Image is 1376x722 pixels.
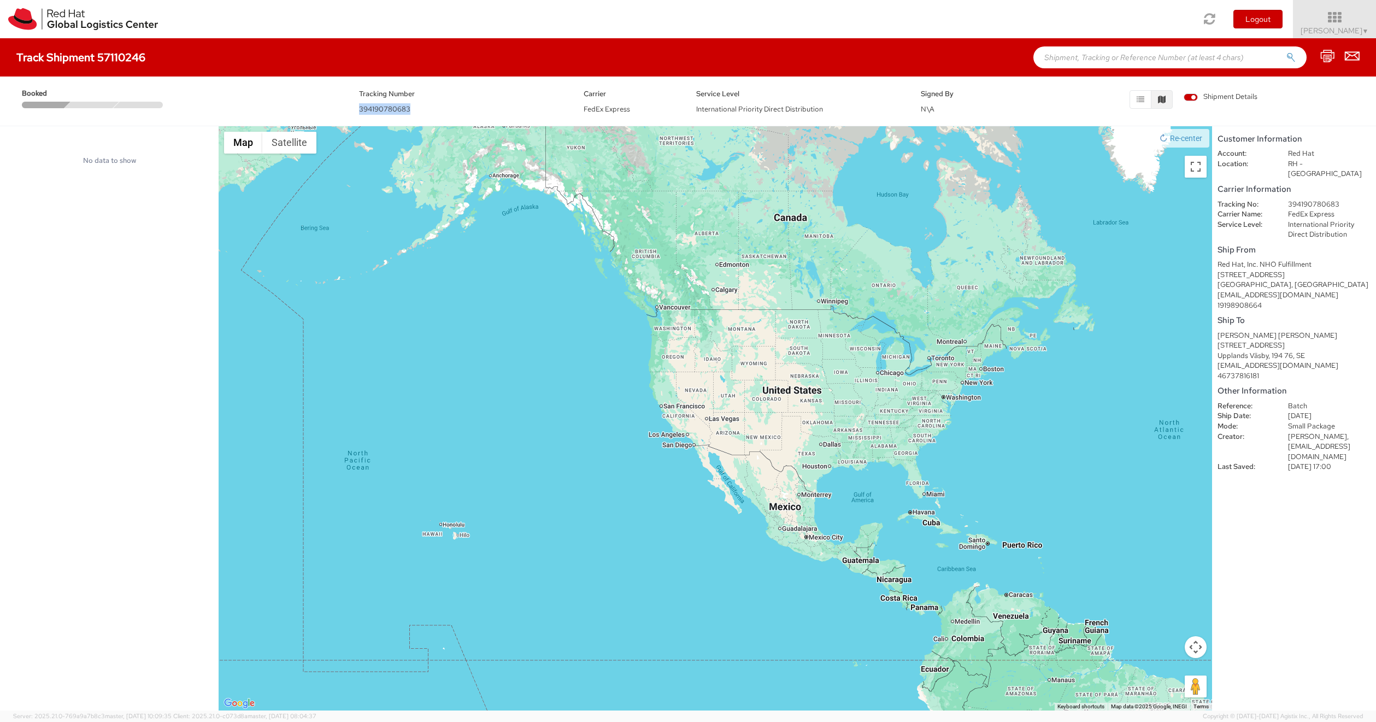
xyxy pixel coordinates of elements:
[1233,10,1283,28] button: Logout
[22,89,69,99] span: Booked
[1209,159,1280,169] dt: Location:
[8,8,158,30] img: rh-logistics-00dfa346123c4ec078e1.svg
[1288,432,1349,441] span: [PERSON_NAME],
[584,90,680,98] h5: Carrier
[359,90,567,98] h5: Tracking Number
[262,132,316,154] button: Show satellite imagery
[1057,703,1104,711] button: Keyboard shortcuts
[1209,401,1280,412] dt: Reference:
[1218,290,1371,301] div: [EMAIL_ADDRESS][DOMAIN_NAME]
[1209,149,1280,159] dt: Account:
[1153,129,1209,148] button: Re-center
[1218,280,1371,290] div: [GEOGRAPHIC_DATA], [GEOGRAPHIC_DATA]
[1209,411,1280,421] dt: Ship Date:
[1209,220,1280,230] dt: Service Level:
[1111,703,1187,709] span: Map data ©2025 Google, INEGI
[1218,351,1371,361] div: Upplands Väsby, 194 76, SE
[1218,185,1371,194] h5: Carrier Information
[1193,703,1209,709] a: Terms
[1185,636,1207,658] button: Map camera controls
[1218,316,1371,325] h5: Ship To
[1209,199,1280,210] dt: Tracking No:
[13,712,172,720] span: Server: 2025.21.0-769a9a7b8c3
[173,712,316,720] span: Client: 2025.21.0-c073d8a
[1209,421,1280,432] dt: Mode:
[1218,270,1371,280] div: [STREET_ADDRESS]
[1218,386,1371,396] h5: Other Information
[1362,27,1369,36] span: ▼
[221,696,257,711] a: Open this area in Google Maps (opens a new window)
[696,90,904,98] h5: Service Level
[1301,26,1369,36] span: [PERSON_NAME]
[16,51,145,63] h4: Track Shipment 57110246
[248,712,316,720] span: master, [DATE] 08:04:37
[1184,92,1257,104] label: Shipment Details
[221,696,257,711] img: Google
[1033,46,1307,68] input: Shipment, Tracking or Reference Number (at least 4 chars)
[1203,712,1363,721] span: Copyright © [DATE]-[DATE] Agistix Inc., All Rights Reserved
[1209,209,1280,220] dt: Carrier Name:
[1218,301,1371,311] div: 19198908664
[1218,361,1371,371] div: [EMAIL_ADDRESS][DOMAIN_NAME]
[1185,676,1207,697] button: Drag Pegman onto the map to open Street View
[921,104,934,114] span: N\A
[584,104,630,114] span: FedEx Express
[921,90,1017,98] h5: Signed By
[1185,156,1207,178] button: Toggle fullscreen view
[1218,134,1371,144] h5: Customer Information
[224,132,262,154] button: Show street map
[1209,462,1280,472] dt: Last Saved:
[105,712,172,720] span: master, [DATE] 10:09:35
[1218,371,1371,381] div: 46737816181
[1218,331,1371,341] div: [PERSON_NAME] [PERSON_NAME]
[1218,260,1371,270] div: Red Hat, Inc. NHO Fulfillment
[1184,92,1257,102] span: Shipment Details
[359,104,410,114] span: 394190780683
[1218,341,1371,351] div: [STREET_ADDRESS]
[696,104,823,114] span: International Priority Direct Distribution
[1209,432,1280,442] dt: Creator:
[1218,245,1371,255] h5: Ship From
